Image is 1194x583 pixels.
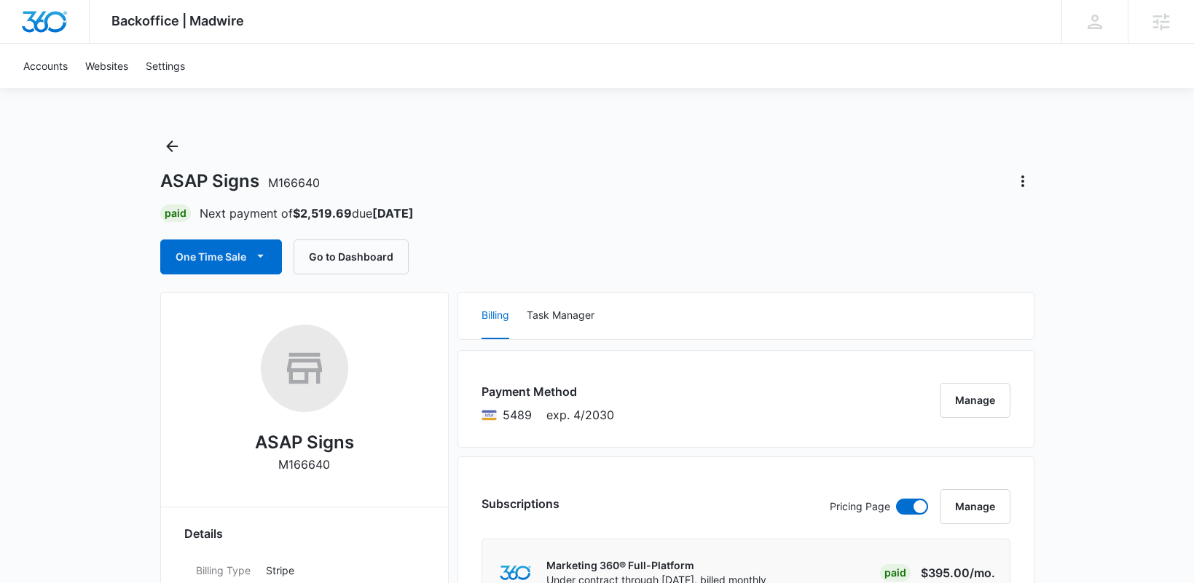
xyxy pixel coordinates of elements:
span: Details [184,525,223,542]
span: exp. 4/2030 [546,406,614,424]
span: M166640 [268,175,320,190]
p: Pricing Page [830,499,890,515]
strong: [DATE] [372,206,414,221]
p: Next payment of due [200,205,414,222]
button: Manage [940,383,1010,418]
button: Go to Dashboard [294,239,409,274]
a: Settings [137,44,194,88]
span: Visa ending with [503,406,532,424]
button: Billing [482,293,509,339]
strong: $2,519.69 [293,206,352,221]
p: $395.00 [921,564,995,582]
span: /mo. [970,566,995,580]
button: Task Manager [527,293,594,339]
span: Backoffice | Madwire [111,13,244,28]
button: Manage [940,489,1010,524]
p: Marketing 360® Full-Platform [546,558,766,573]
img: marketing360Logo [500,566,531,581]
dt: Billing Type [196,563,254,578]
button: Back [160,135,184,158]
h2: ASAP Signs [255,429,354,456]
h3: Subscriptions [482,495,559,512]
button: Actions [1011,170,1034,193]
a: Accounts [15,44,76,88]
div: Paid [880,564,911,582]
p: Stripe [266,563,413,578]
h3: Payment Method [482,383,614,400]
h1: ASAP Signs [160,170,320,192]
a: Websites [76,44,137,88]
button: One Time Sale [160,239,282,274]
div: Paid [160,205,191,222]
p: M166640 [278,456,330,473]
